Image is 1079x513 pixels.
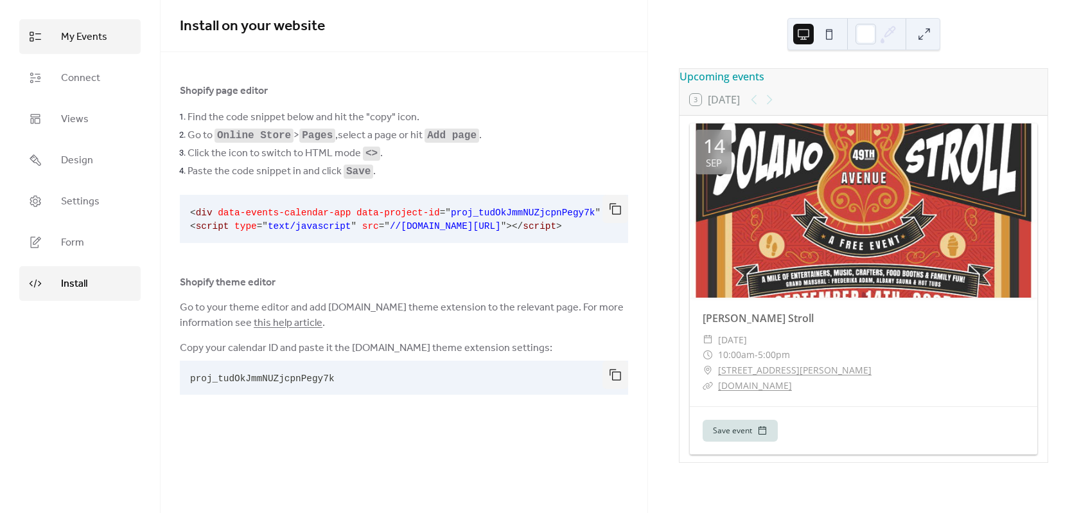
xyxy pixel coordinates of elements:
span: 5:00pm [758,347,790,363]
span: " [445,208,451,218]
span: - [755,347,758,363]
span: Install on your website [180,12,325,40]
span: [DATE] [718,332,747,348]
span: Settings [61,194,100,210]
div: ​ [703,332,713,348]
span: src [362,221,379,231]
span: " [262,221,268,231]
span: //[DOMAIN_NAME][URL] [390,221,501,231]
span: > [506,221,512,231]
a: Settings [19,184,141,219]
a: Install [19,266,141,301]
span: My Events [61,30,107,45]
span: 10:00am [718,347,755,363]
span: " [501,221,507,231]
a: Views [19,102,141,136]
span: Paste the code snippet in and click . [188,164,376,179]
span: Views [61,112,89,127]
span: < [190,208,196,218]
a: My Events [19,19,141,54]
span: type [234,221,257,231]
span: " [595,208,601,218]
div: ​ [703,347,713,363]
a: Connect [19,60,141,95]
code: Online Store [217,130,291,141]
span: div [196,208,213,218]
span: Shopify page editor [180,84,268,99]
span: Shopify theme editor [180,275,276,291]
button: Save event [703,420,778,442]
span: script [523,221,556,231]
span: Copy your calendar ID and paste it the [DOMAIN_NAME] theme extension settings: [180,341,552,356]
span: data-project-id [356,208,440,218]
span: data-events-calendar-app [218,208,351,218]
span: = [257,221,263,231]
span: Click the icon to switch to HTML mode . [188,146,383,161]
span: Design [61,153,93,168]
a: Form [19,225,141,260]
div: Upcoming events [680,69,1048,84]
code: Add page [427,130,477,141]
a: Design [19,143,141,177]
span: " [351,221,356,231]
span: Go to your theme editor and add [DOMAIN_NAME] theme extension to the relevant page. For more info... [180,300,628,331]
a: this help article [254,313,322,333]
a: [PERSON_NAME] Stroll [703,311,814,325]
span: > [556,221,562,231]
span: </ [512,221,523,231]
span: Install [61,276,87,292]
div: ​ [703,378,713,393]
code: Save [346,166,371,177]
a: [STREET_ADDRESS][PERSON_NAME] [718,363,872,378]
span: Go to > , select a page or hit . [188,128,482,143]
span: proj_tudOkJmmNUZjcpnPegy7k [190,373,335,384]
span: < [190,221,196,231]
div: ​ [703,363,713,378]
span: text/javascript [268,221,351,231]
a: [DOMAIN_NAME] [718,379,792,392]
div: 14 [703,136,725,156]
span: proj_tudOkJmmNUZjcpnPegy7k [451,208,595,218]
span: " [384,221,390,231]
span: = [440,208,446,218]
span: script [196,221,229,231]
span: Form [61,235,84,251]
code: Pages [302,130,333,141]
span: = [379,221,385,231]
code: <> [365,148,378,159]
span: Connect [61,71,100,86]
span: Find the code snippet below and hit the "copy" icon. [188,110,419,125]
div: Sep [706,158,722,168]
